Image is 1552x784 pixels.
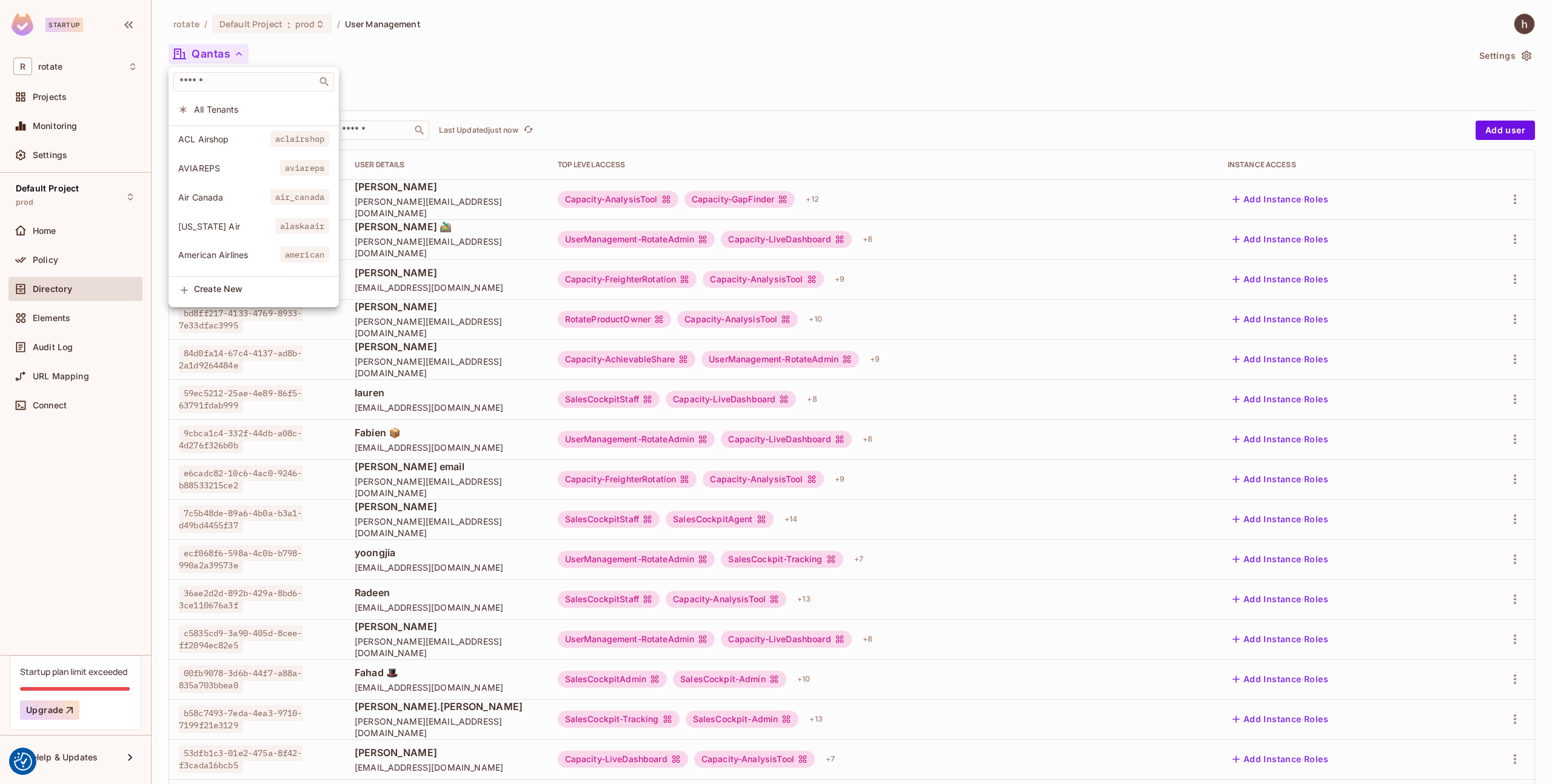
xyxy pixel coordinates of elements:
div: Show only users with a role in this tenant: AVIAREPS [169,155,339,181]
div: Show only users with a role in this tenant: American Airlines [169,242,339,268]
div: Show only users with a role in this tenant: Avianca [169,271,339,297]
span: Create New [194,284,329,294]
span: ACL Airshop [178,133,270,145]
button: Consent Preferences [14,752,32,771]
div: Show only users with a role in this tenant: Alaska Air [169,213,339,239]
span: air_canada [270,189,329,205]
span: aclairshop [270,131,329,147]
span: American Airlines [178,249,280,261]
span: alaskaair [275,218,329,234]
span: [US_STATE] Air [178,221,275,232]
span: AVIAREPS [178,162,280,174]
span: aviareps [280,160,329,176]
span: Air Canada [178,191,270,203]
img: Revisit consent button [14,752,32,771]
div: Show only users with a role in this tenant: Air Canada [169,184,339,210]
span: avianca [285,276,329,291]
span: american [280,247,329,262]
div: Show only users with a role in this tenant: ACL Airshop [169,126,339,152]
span: All Tenants [194,104,329,115]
